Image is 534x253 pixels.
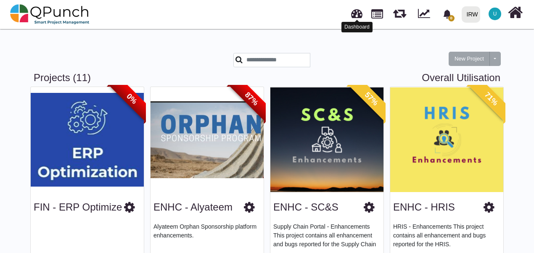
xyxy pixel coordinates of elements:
a: FIN - ERP Optimize [34,201,122,213]
div: Dynamic Report [414,0,438,28]
span: Releases [393,4,406,18]
a: ENHC - SC&S [273,201,338,213]
div: Notification [440,6,455,21]
a: IRW [458,0,484,28]
span: Projects [371,5,383,18]
h3: Projects (11) [34,72,500,84]
h3: ENHC - SC&S [273,201,338,213]
span: U [493,11,497,16]
span: 0% [108,76,155,122]
a: ENHC - Alyateem [153,201,233,213]
a: ENHC - HRIS [393,201,455,213]
div: Dashboard [341,22,373,32]
svg: bell fill [443,10,452,18]
a: Overall Utilisation [422,72,500,84]
span: 0 [448,15,455,21]
img: qpunch-sp.fa6292f.png [10,2,90,27]
a: U [484,0,506,27]
a: bell fill0 [438,0,458,27]
span: 87% [228,76,275,122]
p: HRIS - Enhancements This project contains all enhancement and bugs reported for the HRIS. [393,222,500,248]
h3: ENHC - HRIS [393,201,455,213]
i: Home [508,5,523,21]
h3: ENHC - Alyateem [153,201,233,213]
p: Supply Chain Portal - Enhancements This project contains all enhancement and bugs reported for th... [273,222,381,248]
span: Usman.ali [489,8,501,20]
h3: FIN - ERP Optimize [34,201,122,213]
p: Alyateem Orphan Sponsorship platform enhancements. [153,222,261,248]
div: IRW [467,7,478,22]
span: 71% [468,76,515,122]
span: 57% [348,76,395,122]
button: New Project [449,52,490,66]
